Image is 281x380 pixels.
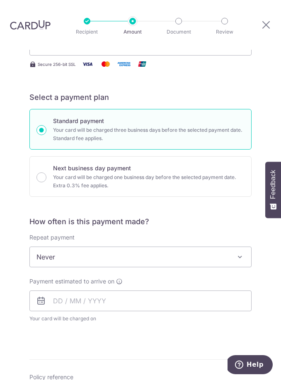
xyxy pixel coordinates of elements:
img: Visa [79,59,96,69]
span: Secure 256-bit SSL [38,61,76,68]
span: Feedback [269,170,277,199]
h5: How often is this payment made? [29,217,252,227]
p: Your card will be charged three business days before the selected payment date. Standard fee appl... [53,126,245,143]
img: American Express [116,59,132,69]
input: DD / MM / YYYY [29,290,252,311]
span: Payment estimated to arrive on [29,277,114,286]
iframe: Opens a widget where you can find more information [228,355,273,376]
img: Union Pay [134,59,150,69]
p: Recipient [70,28,104,36]
p: Your card will be charged one business day before the selected payment date. Extra 0.3% fee applies. [53,173,245,190]
p: Standard payment [53,116,245,126]
h5: Select a payment plan [29,92,252,102]
p: Document [162,28,195,36]
span: Never [30,247,251,267]
p: Review [208,28,241,36]
button: Feedback - Show survey [265,162,281,218]
span: Never [29,247,252,267]
p: Amount [116,28,149,36]
img: CardUp [10,20,51,30]
img: Mastercard [97,59,114,69]
label: Repeat payment [29,233,75,242]
span: Your card will be charged on [29,315,252,323]
p: Next business day payment [53,163,245,173]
